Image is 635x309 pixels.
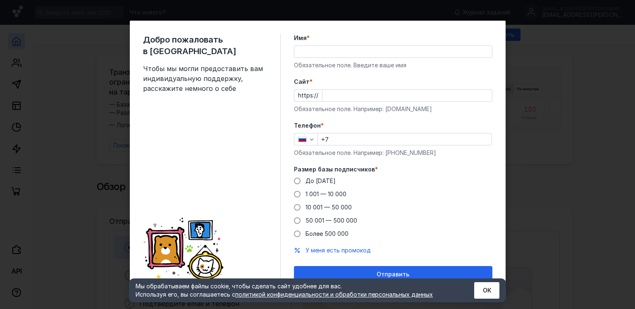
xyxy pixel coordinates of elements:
[294,105,492,113] div: Обязательное поле. Например: [DOMAIN_NAME]
[474,282,499,299] button: ОК
[294,121,321,130] span: Телефон
[143,64,267,93] span: Чтобы мы могли предоставить вам индивидуальную поддержку, расскажите немного о себе
[306,190,346,197] span: 1 001 — 10 000
[294,266,492,283] button: Отправить
[306,204,352,211] span: 10 001 — 50 000
[306,246,371,254] button: У меня есть промокод
[136,282,454,299] div: Мы обрабатываем файлы cookie, чтобы сделать сайт удобнее для вас. Используя его, вы соглашаетесь c
[306,230,349,237] span: Более 500 000
[143,34,267,57] span: Добро пожаловать в [GEOGRAPHIC_DATA]
[306,217,357,224] span: 50 001 — 500 000
[377,271,409,278] span: Отправить
[294,78,310,86] span: Cайт
[235,291,433,298] a: политикой конфиденциальности и обработки персональных данных
[294,61,492,69] div: Обязательное поле. Введите ваше имя
[306,247,371,254] span: У меня есть промокод
[306,177,336,184] span: До [DATE]
[294,165,375,174] span: Размер базы подписчиков
[294,34,307,42] span: Имя
[294,149,492,157] div: Обязательное поле. Например: [PHONE_NUMBER]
